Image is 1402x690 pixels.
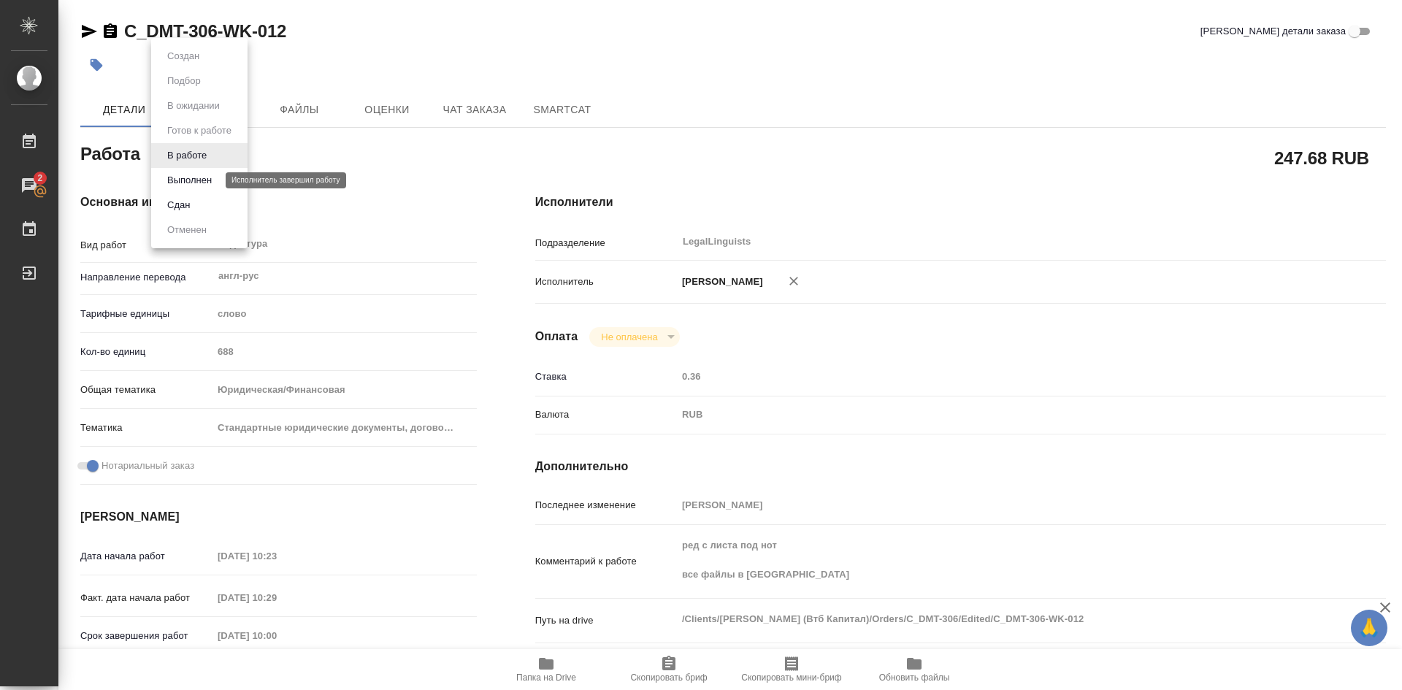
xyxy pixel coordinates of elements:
[163,222,211,238] button: Отменен
[163,73,205,89] button: Подбор
[163,197,194,213] button: Сдан
[163,98,224,114] button: В ожидании
[163,147,211,164] button: В работе
[163,48,204,64] button: Создан
[163,123,236,139] button: Готов к работе
[163,172,216,188] button: Выполнен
